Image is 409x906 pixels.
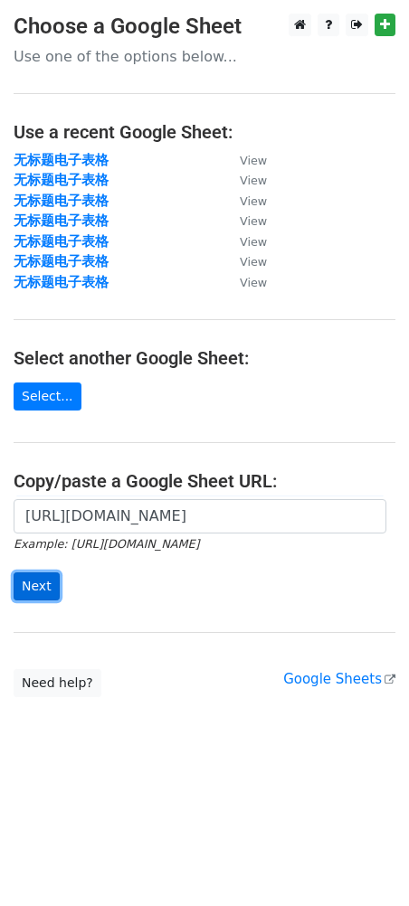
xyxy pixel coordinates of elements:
[240,214,267,228] small: View
[14,669,101,697] a: Need help?
[14,537,199,551] small: Example: [URL][DOMAIN_NAME]
[240,154,267,167] small: View
[240,174,267,187] small: View
[14,152,109,168] a: 无标题电子表格
[222,274,267,290] a: View
[14,470,395,492] h4: Copy/paste a Google Sheet URL:
[14,382,81,411] a: Select...
[14,14,395,40] h3: Choose a Google Sheet
[240,255,267,269] small: View
[240,276,267,289] small: View
[14,121,395,143] h4: Use a recent Google Sheet:
[240,235,267,249] small: View
[283,671,395,687] a: Google Sheets
[14,347,395,369] h4: Select another Google Sheet:
[319,819,409,906] iframe: Chat Widget
[14,193,109,209] a: 无标题电子表格
[222,212,267,229] a: View
[14,274,109,290] a: 无标题电子表格
[222,233,267,250] a: View
[222,193,267,209] a: View
[14,572,60,600] input: Next
[240,194,267,208] small: View
[222,172,267,188] a: View
[14,47,395,66] p: Use one of the options below...
[222,152,267,168] a: View
[14,499,386,533] input: Paste your Google Sheet URL here
[14,172,109,188] a: 无标题电子表格
[14,212,109,229] a: 无标题电子表格
[222,253,267,269] a: View
[14,253,109,269] a: 无标题电子表格
[14,233,109,250] a: 无标题电子表格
